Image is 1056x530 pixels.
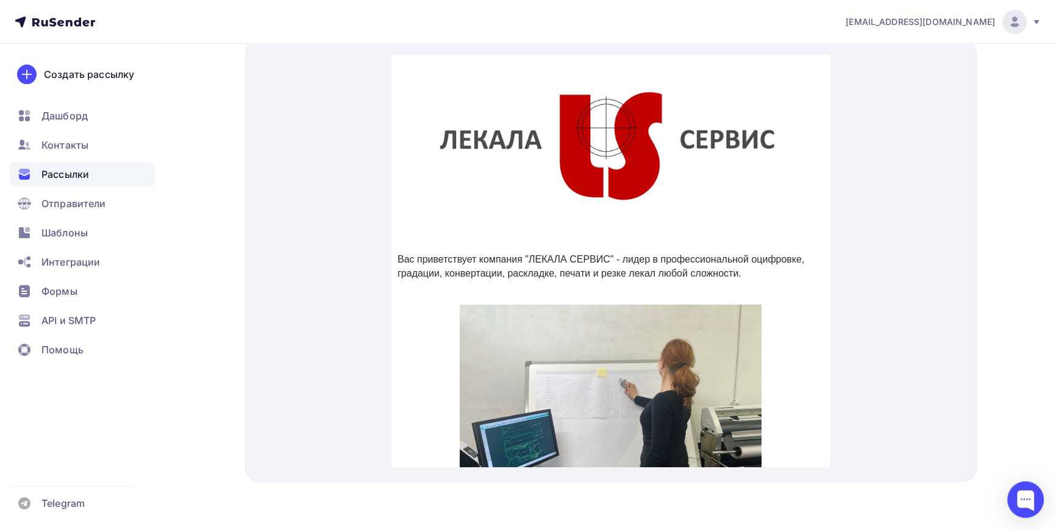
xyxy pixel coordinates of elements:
a: Шаблоны [10,221,155,245]
div: Вас приветствует компания "ЛЕКАЛА СЕРВИС" - лидер в профессиональной оцифровке, градации, конверт... [6,171,432,225]
a: Дашборд [10,104,155,128]
a: [EMAIL_ADDRESS][DOMAIN_NAME] [846,10,1041,34]
a: Отправители [10,191,155,216]
span: Telegram [41,496,85,511]
div: Создать рассылку [44,67,134,82]
span: [EMAIL_ADDRESS][DOMAIN_NAME] [846,16,995,28]
a: Контакты [10,133,155,157]
span: Рассылки [41,167,89,182]
span: Формы [41,284,77,299]
span: Дашборд [41,108,88,123]
span: API и SMTP [41,313,96,328]
span: Шаблоны [41,225,88,240]
span: Помощь [41,342,84,357]
span: Контакты [41,138,88,152]
a: Рассылки [10,162,155,186]
a: Формы [10,279,155,303]
span: Отправители [41,196,106,211]
span: Интеграции [41,255,100,269]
